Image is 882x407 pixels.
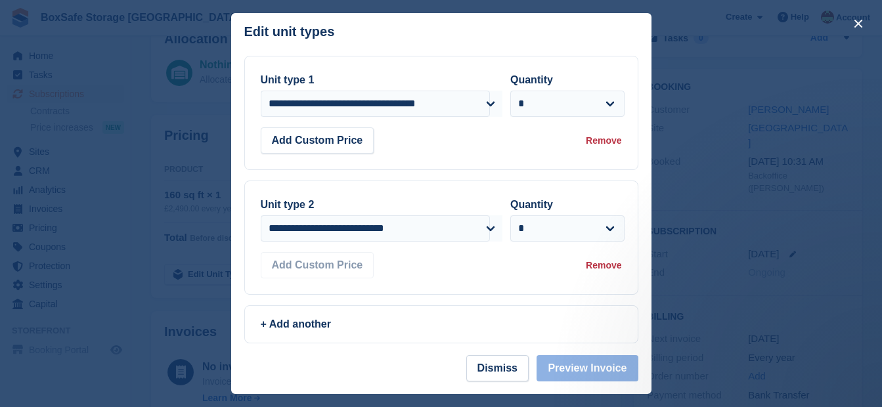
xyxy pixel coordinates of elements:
[261,199,315,210] label: Unit type 2
[586,134,621,148] div: Remove
[586,259,621,272] div: Remove
[537,355,638,381] button: Preview Invoice
[510,74,553,85] label: Quantity
[510,199,553,210] label: Quantity
[244,24,335,39] p: Edit unit types
[261,316,622,332] div: + Add another
[261,252,374,278] button: Add Custom Price
[261,127,374,154] button: Add Custom Price
[466,355,529,381] button: Dismiss
[261,74,315,85] label: Unit type 1
[244,305,638,343] a: + Add another
[848,13,869,34] button: close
